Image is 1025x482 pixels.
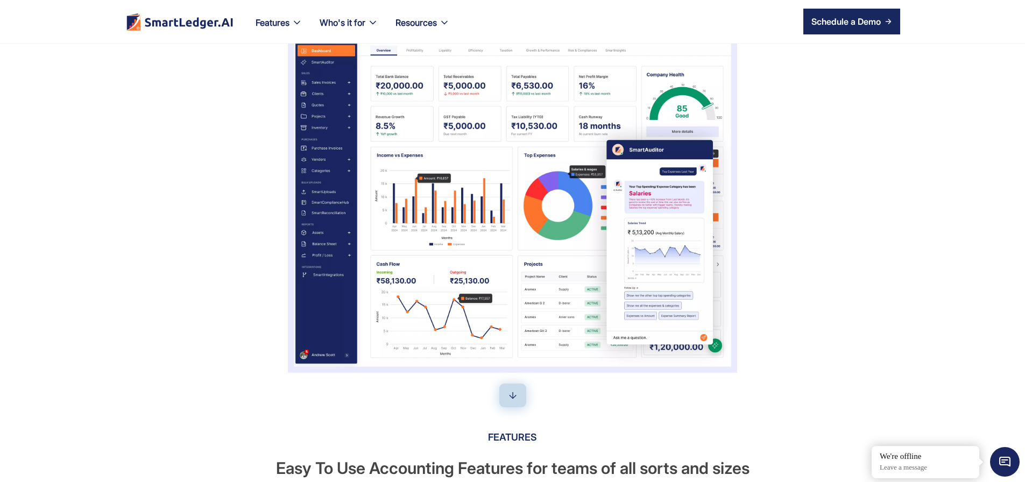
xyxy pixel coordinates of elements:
[803,9,900,34] a: Schedule a Demo
[256,15,289,30] div: Features
[247,15,311,43] div: Features
[125,13,234,31] a: home
[311,15,387,43] div: Who's it for
[506,389,519,402] img: down-arrow
[885,18,892,25] img: arrow right icon
[990,447,1020,477] span: Chat Widget
[387,15,458,43] div: Resources
[811,15,881,28] div: Schedule a Demo
[880,463,971,472] p: Leave a message
[880,451,971,462] div: We're offline
[320,15,365,30] div: Who's it for
[395,15,437,30] div: Resources
[125,13,234,31] img: footer logo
